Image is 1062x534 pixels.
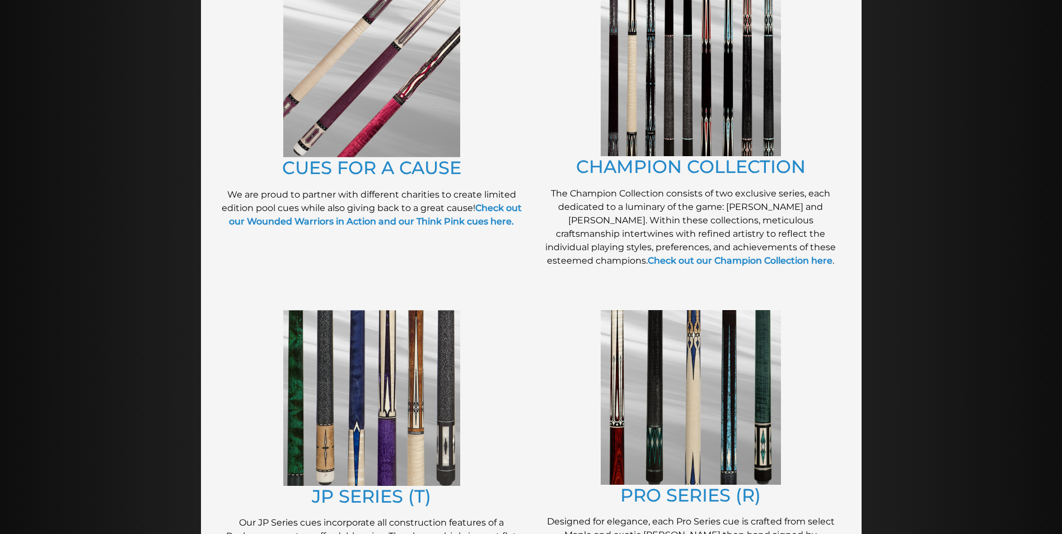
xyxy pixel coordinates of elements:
a: Check out our Wounded Warriors in Action and our Think Pink cues here. [229,203,522,227]
a: Check out our Champion Collection here [648,255,832,266]
p: The Champion Collection consists of two exclusive series, each dedicated to a luminary of the gam... [537,187,845,268]
a: CUES FOR A CAUSE [282,157,461,179]
a: CHAMPION COLLECTION [576,156,806,177]
a: PRO SERIES (R) [620,484,761,506]
p: We are proud to partner with different charities to create limited edition pool cues while also g... [218,188,526,228]
a: JP SERIES (T) [312,485,431,507]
